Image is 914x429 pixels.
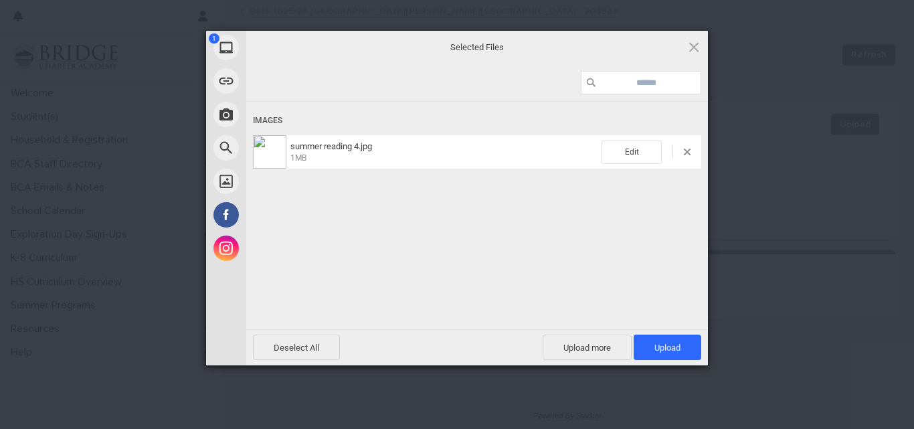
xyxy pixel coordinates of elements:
div: My Device [206,31,367,64]
div: Link (URL) [206,64,367,98]
span: summer reading 4.jpg [286,141,602,163]
span: Upload [654,343,680,353]
span: Deselect All [253,335,340,360]
span: Click here or hit ESC to close picker [687,39,701,54]
div: Instagram [206,232,367,265]
span: 1MB [290,153,306,163]
span: Selected Files [343,41,611,53]
span: Edit [602,141,662,164]
span: Upload more [543,335,632,360]
div: Take Photo [206,98,367,131]
img: 2c0012ff-9d98-49d6-b829-e2990bb342f2 [253,135,286,169]
div: Facebook [206,198,367,232]
div: Web Search [206,131,367,165]
span: Upload [634,335,701,360]
div: Unsplash [206,165,367,198]
div: Images [253,108,701,133]
span: summer reading 4.jpg [290,141,372,151]
span: 1 [209,33,219,44]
